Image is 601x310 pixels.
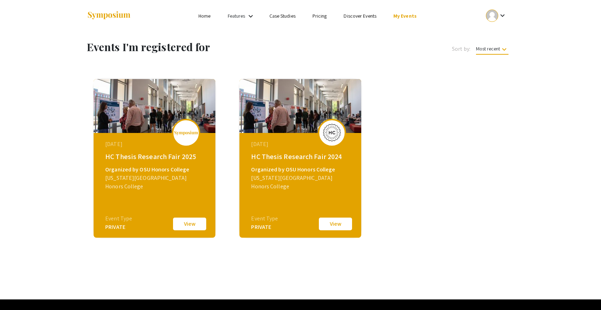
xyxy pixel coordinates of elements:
div: [US_STATE][GEOGRAPHIC_DATA] Honors College [105,174,206,191]
img: Symposium by ForagerOne [87,11,131,20]
div: Organized by OSU Honors College [105,165,206,174]
mat-icon: keyboard_arrow_down [500,45,508,54]
div: Organized by OSU Honors College [251,165,351,174]
span: Most recent [476,45,508,55]
button: Expand account dropdown [478,8,514,24]
img: hc-thesis-research-fair-2025_eventCoverPhoto_d7496f__thumb.jpg [94,79,215,133]
button: View [318,217,353,231]
div: Event Type [105,214,132,223]
img: hc-thesis-research-fair-2024_eventLogo_c6927e_.jpg [321,124,343,141]
div: PRIVATE [251,223,278,231]
div: [DATE] [251,140,351,148]
a: Home [198,13,210,19]
div: HC Thesis Research Fair 2025 [105,151,206,162]
img: hc-thesis-research-fair-2024_eventCoverPhoto_8521ba__thumb.jpg [239,79,361,133]
a: Pricing [313,13,327,19]
a: Discover Events [344,13,376,19]
mat-icon: Expand account dropdown [498,11,507,20]
div: [DATE] [105,140,206,148]
button: Most recent [470,42,514,55]
a: Features [228,13,245,19]
button: View [172,217,207,231]
iframe: Chat [5,278,30,305]
span: Sort by: [452,45,470,53]
div: [US_STATE][GEOGRAPHIC_DATA] Honors College [251,174,351,191]
div: Event Type [251,214,278,223]
img: logo_v2.png [174,130,198,135]
div: PRIVATE [105,223,132,231]
mat-icon: Expand Features list [246,12,255,20]
a: Case Studies [269,13,296,19]
div: HC Thesis Research Fair 2024 [251,151,351,162]
h1: Events I'm registered for [87,41,332,53]
a: My Events [393,13,417,19]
